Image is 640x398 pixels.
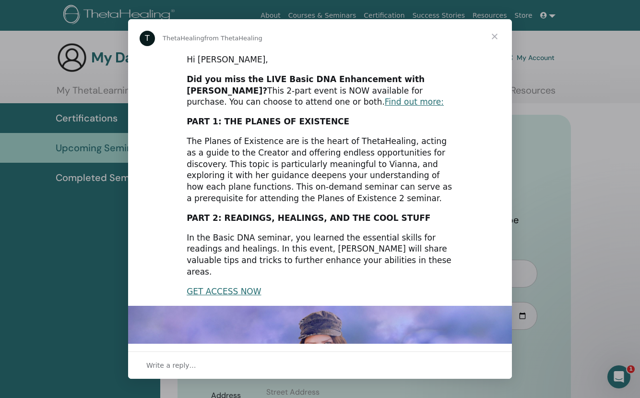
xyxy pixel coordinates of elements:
a: Find out more: [385,97,444,107]
div: This 2-part event is NOW available for purchase. You can choose to attend one or both. [187,74,453,108]
div: Open conversation and reply [128,351,512,379]
span: from ThetaHealing [204,35,262,42]
div: Hi [PERSON_NAME], [187,54,453,66]
div: The Planes of Existence are is the heart of ThetaHealing, acting as a guide to the Creator and of... [187,136,453,205]
span: Close [477,19,512,54]
div: Profile image for ThetaHealing [140,31,155,46]
b: Did you miss the LIVE Basic DNA Enhancement with [PERSON_NAME]? [187,74,425,96]
span: Write a reply… [146,359,196,372]
b: PART 2: READINGS, HEALINGS, AND THE COOL STUFF [187,213,430,223]
a: GET ACCESS NOW [187,287,261,296]
span: ThetaHealing [163,35,204,42]
b: PART 1: THE PLANES OF EXISTENCE [187,117,349,126]
div: In the Basic DNA seminar, you learned the essential skills for readings and healings. In this eve... [187,232,453,278]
